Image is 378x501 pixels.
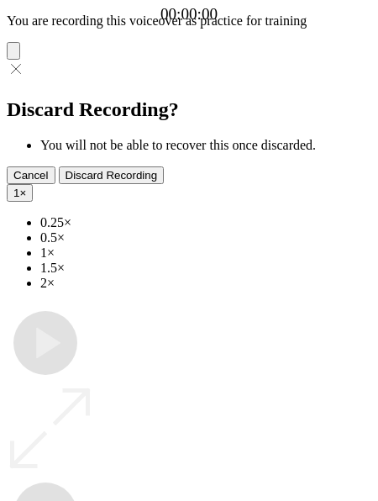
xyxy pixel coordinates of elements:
button: Discard Recording [59,166,165,184]
p: You are recording this voiceover as practice for training [7,13,371,29]
li: 0.25× [40,215,371,230]
li: 1.5× [40,261,371,276]
h2: Discard Recording? [7,98,371,121]
li: 2× [40,276,371,291]
li: 0.5× [40,230,371,245]
a: 00:00:00 [160,5,218,24]
li: You will not be able to recover this once discarded. [40,138,371,153]
span: 1 [13,187,19,199]
li: 1× [40,245,371,261]
button: Cancel [7,166,55,184]
button: 1× [7,184,33,202]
